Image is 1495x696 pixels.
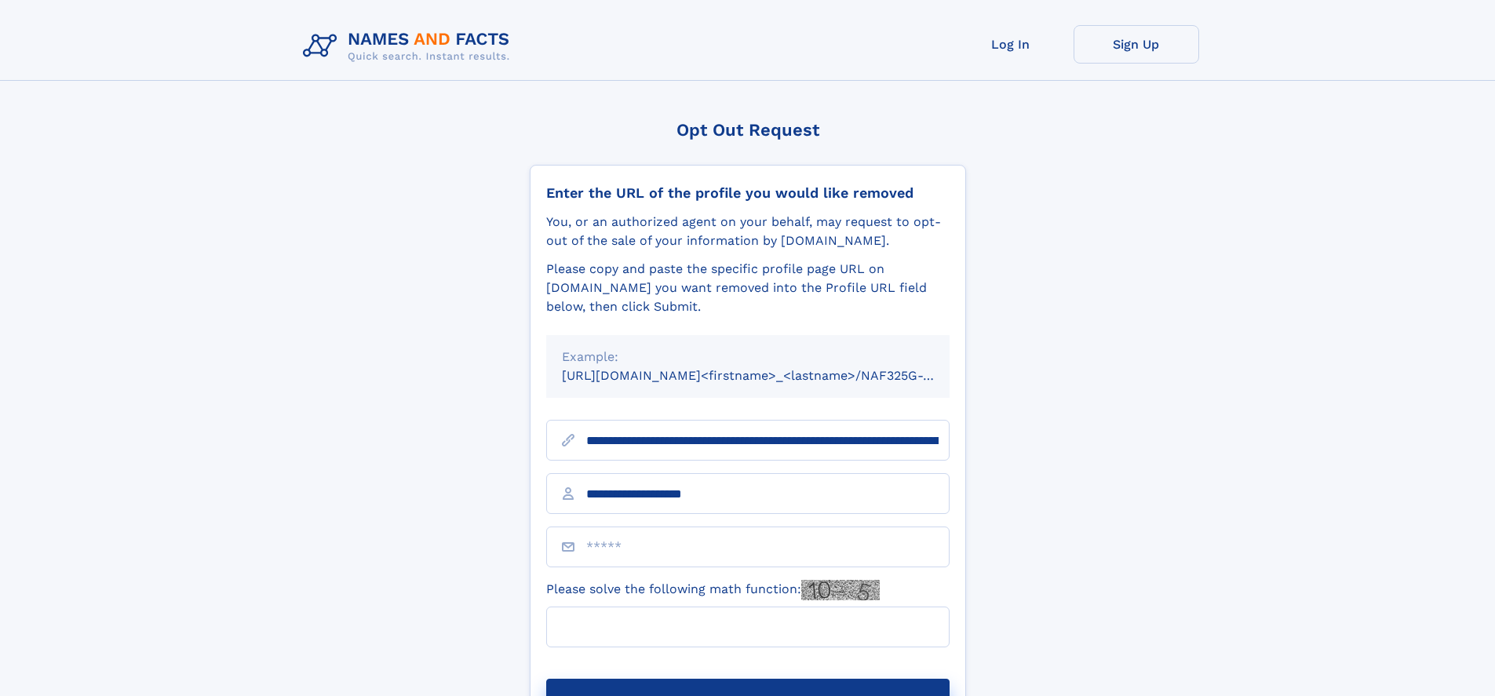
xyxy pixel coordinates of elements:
[562,368,979,383] small: [URL][DOMAIN_NAME]<firstname>_<lastname>/NAF325G-xxxxxxxx
[546,184,950,202] div: Enter the URL of the profile you would like removed
[297,25,523,67] img: Logo Names and Facts
[546,213,950,250] div: You, or an authorized agent on your behalf, may request to opt-out of the sale of your informatio...
[948,25,1074,64] a: Log In
[546,260,950,316] div: Please copy and paste the specific profile page URL on [DOMAIN_NAME] you want removed into the Pr...
[546,580,880,600] label: Please solve the following math function:
[1074,25,1199,64] a: Sign Up
[530,120,966,140] div: Opt Out Request
[562,348,934,366] div: Example:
